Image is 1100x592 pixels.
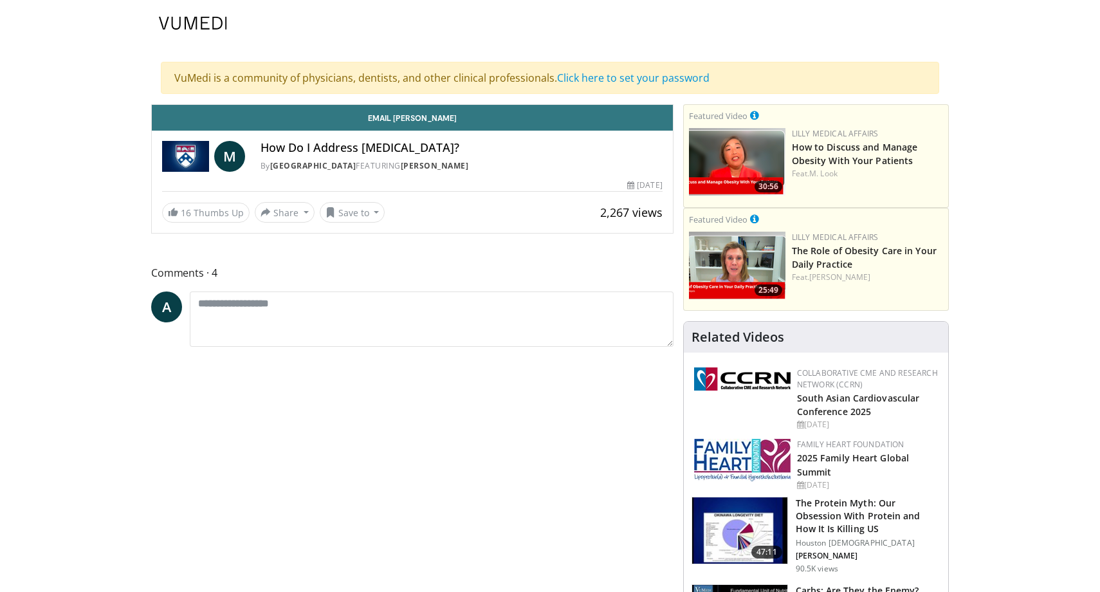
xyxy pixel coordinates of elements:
[694,439,791,481] img: 96363db5-6b1b-407f-974b-715268b29f70.jpeg.150x105_q85_autocrop_double_scale_upscale_version-0.2.jpg
[750,108,759,122] a: This is paid for by Lilly Medical Affairs
[320,202,385,223] button: Save to
[261,160,663,172] div: By FEATURING
[152,105,673,131] a: Email [PERSON_NAME]
[162,203,250,223] a: 16 Thumbs Up
[600,205,663,220] span: 2,267 views
[689,232,785,299] a: 25:49
[792,245,937,270] a: The Role of Obesity Care in Your Daily Practice
[694,367,791,391] img: a04ee3ba-8487-4636-b0fb-5e8d268f3737.png.150x105_q85_autocrop_double_scale_upscale_version-0.2.png
[692,497,940,574] a: 47:11 The Protein Myth: Our Obsession With Protein and How It Is Killing US Houston [DEMOGRAPHIC_...
[797,479,938,491] div: [DATE]
[792,232,879,243] a: Lilly Medical Affairs
[755,181,782,192] span: 30:56
[792,168,943,180] div: Feat.
[689,128,785,196] img: c98a6a29-1ea0-4bd5-8cf5-4d1e188984a7.png.150x105_q85_crop-smart_upscale.png
[401,160,469,171] a: [PERSON_NAME]
[557,71,710,85] a: Click here to set your password
[797,452,909,477] a: 2025 Family Heart Global Summit
[627,180,662,191] div: [DATE]
[755,284,782,296] span: 25:49
[151,264,674,281] span: Comments 4
[689,214,747,225] small: Featured Video
[255,202,315,223] button: Share
[809,168,838,179] a: M. Look
[151,291,182,322] a: A
[692,497,787,564] img: b7b8b05e-5021-418b-a89a-60a270e7cf82.150x105_q85_crop-smart_upscale.jpg
[796,551,940,561] p: Garth Davis
[214,141,245,172] a: M
[751,546,782,559] span: 47:11
[161,62,939,94] div: VuMedi is a community of physicians, dentists, and other clinical professionals.
[797,392,920,418] a: South Asian Cardiovascular Conference 2025
[181,207,191,219] span: 16
[750,212,759,226] a: This is paid for by Lilly Medical Affairs
[689,232,785,299] img: e1208b6b-349f-4914-9dd7-f97803bdbf1d.png.150x105_q85_crop-smart_upscale.png
[792,141,918,167] a: How to Discuss and Manage Obesity With Your Patients
[796,564,838,574] p: 90.5K views
[692,329,784,345] h4: Related Videos
[689,128,785,196] a: 30:56
[270,160,356,171] a: [GEOGRAPHIC_DATA]
[792,128,879,139] a: Lilly Medical Affairs
[162,141,209,172] img: Penn Medicine Heart and Vascular Center
[797,419,938,430] div: [DATE]
[797,367,938,390] a: Collaborative CME and Research Network (CCRN)
[796,497,940,535] h3: The Protein Myth: Our Obsession With Protein and How It Is Killing US
[809,272,870,282] a: [PERSON_NAME]
[261,141,663,155] h4: How Do I Address [MEDICAL_DATA]?
[689,110,747,122] small: Featured Video
[796,538,940,548] p: Houston [DEMOGRAPHIC_DATA]
[797,439,904,450] a: Family Heart Foundation
[159,17,227,30] img: VuMedi Logo
[792,272,943,283] div: Feat.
